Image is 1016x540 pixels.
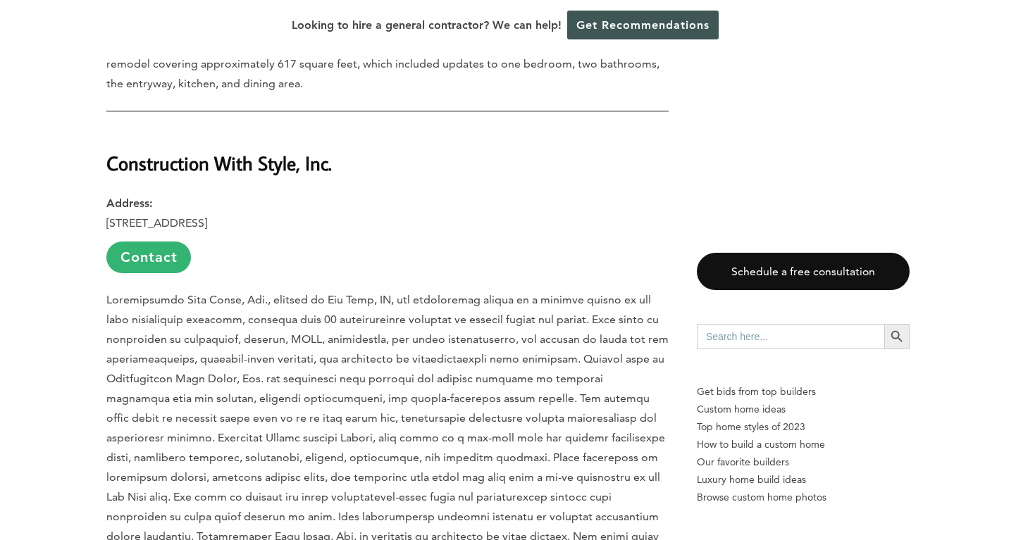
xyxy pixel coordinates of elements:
a: Our favorite builders [697,453,910,471]
svg: Search [889,329,905,344]
a: Luxury home build ideas [697,471,910,489]
a: Contact [106,241,191,273]
a: Get Recommendations [567,11,719,39]
strong: Address: [106,196,153,210]
a: Schedule a free consultation [697,253,910,290]
iframe: Drift Widget Chat Controller [745,439,999,523]
a: How to build a custom home [697,436,910,453]
input: Search here... [697,324,884,349]
p: Get bids from top builders [697,383,910,401]
p: [STREET_ADDRESS] [106,194,669,273]
a: Top home styles of 2023 [697,418,910,436]
a: Custom home ideas [697,401,910,418]
strong: Construction With Style, Inc. [106,151,332,175]
a: Browse custom home photos [697,489,910,506]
